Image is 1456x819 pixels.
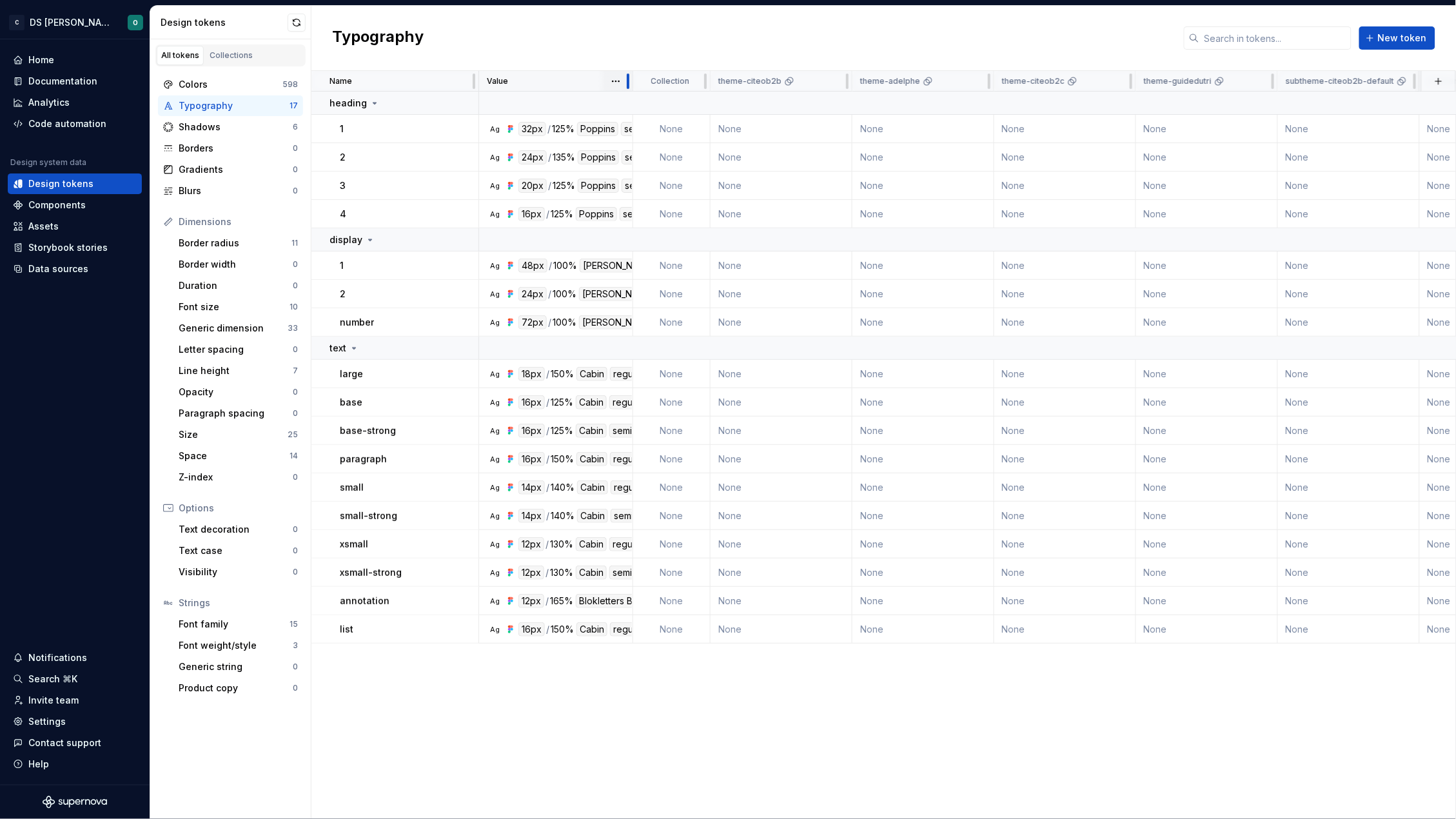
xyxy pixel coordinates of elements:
td: None [1278,115,1420,143]
div: 15 [290,619,298,629]
td: None [994,280,1136,308]
td: None [1278,172,1420,200]
td: None [711,115,852,143]
div: Home [28,54,54,66]
td: None [852,143,994,172]
td: None [633,417,711,445]
div: Border radius [179,237,291,250]
td: None [1278,473,1420,502]
a: Blurs0 [158,181,303,201]
p: 2 [340,288,346,301]
td: None [994,308,1136,337]
p: 4 [340,208,346,221]
td: None [1136,360,1278,388]
div: Ag [490,152,500,163]
div: Ag [490,261,500,271]
div: 125% [551,395,573,410]
div: 150% [551,452,574,466]
td: None [1136,280,1278,308]
h2: Typography [332,26,424,50]
td: None [852,280,994,308]
a: Font size10 [173,297,303,317]
p: paragraph [340,453,387,466]
div: 10 [290,302,298,312]
td: None [994,200,1136,228]
p: theme-adelphe [860,76,920,86]
a: Invite team [8,690,142,711]
div: Ag [490,181,500,191]
div: 100% [553,315,576,330]
button: CDS [PERSON_NAME]O [3,8,147,36]
a: Design tokens [8,173,142,194]
p: 1 [340,123,344,135]
div: Search ⌘K [28,673,77,686]
div: Shadows [179,121,293,133]
div: / [546,424,549,438]
div: 11 [291,238,298,248]
td: None [1278,502,1420,530]
div: Data sources [28,262,88,275]
button: Search ⌘K [8,669,142,689]
td: None [994,473,1136,502]
div: Typography [179,99,290,112]
div: Design tokens [28,177,93,190]
td: None [711,200,852,228]
div: 0 [293,662,298,672]
div: Collections [210,50,253,61]
p: subtheme-citeob2b-default [1286,76,1394,86]
a: Font weight/style3 [173,635,303,656]
div: 135% [553,150,575,164]
div: 0 [293,387,298,397]
div: Settings [28,715,66,728]
div: Ag [490,482,500,493]
a: Paragraph spacing0 [173,403,303,424]
td: None [994,360,1136,388]
td: None [633,473,711,502]
div: C [9,15,25,30]
button: Help [8,754,142,775]
td: None [633,445,711,473]
td: None [1136,200,1278,228]
div: 24px [518,150,547,164]
div: Duration [179,279,293,292]
div: / [546,480,549,495]
div: 125% [552,122,575,136]
td: None [633,308,711,337]
a: Text case0 [173,540,303,561]
div: Ag [490,596,500,606]
div: Generic dimension [179,322,288,335]
div: 0 [293,281,298,291]
a: Z-index0 [173,467,303,488]
p: base [340,396,362,409]
p: number [340,316,374,329]
td: None [633,172,711,200]
div: 32px [518,122,546,136]
div: Design system data [10,157,86,168]
a: Letter spacing0 [173,339,303,360]
td: None [852,445,994,473]
td: None [711,417,852,445]
div: Opacity [179,386,293,399]
div: semibold [621,122,666,136]
td: None [852,115,994,143]
div: 0 [293,567,298,577]
div: regular [611,480,647,495]
p: large [340,368,363,380]
div: 125% [551,424,573,438]
td: None [633,143,711,172]
div: 0 [293,143,298,153]
td: None [633,388,711,417]
td: None [633,200,711,228]
div: Code automation [28,117,106,130]
a: Space14 [173,446,303,466]
a: Opacity0 [173,382,303,402]
td: None [711,172,852,200]
p: display [330,233,362,246]
div: / [548,150,551,164]
a: Product copy0 [173,678,303,698]
a: Borders0 [158,138,303,159]
button: Contact support [8,733,142,753]
div: 3 [293,640,298,651]
div: Z-index [179,471,293,484]
a: Supernova Logo [43,796,107,809]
